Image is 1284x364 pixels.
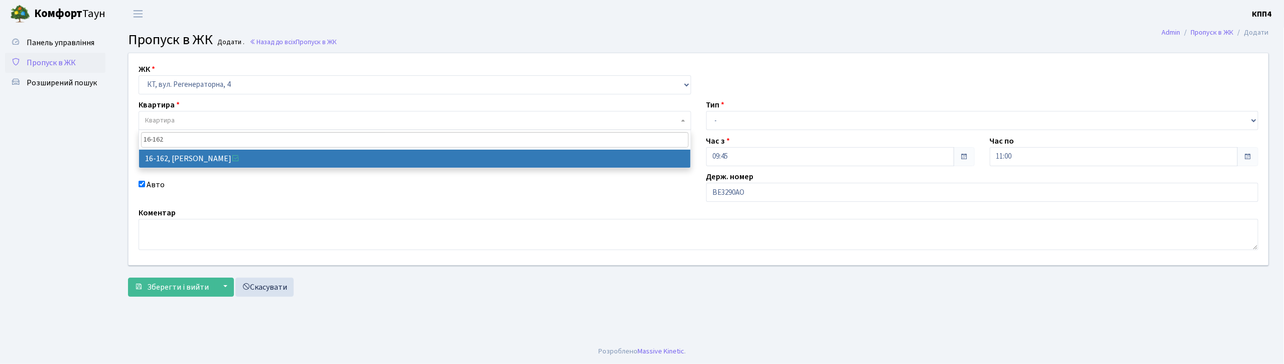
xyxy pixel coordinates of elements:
[128,30,213,50] span: Пропуск в ЖК
[1162,27,1181,38] a: Admin
[27,37,94,48] span: Панель управління
[5,73,105,93] a: Розширений пошук
[147,282,209,293] span: Зберегти і вийти
[296,37,337,47] span: Пропуск в ЖК
[139,150,691,168] li: 16-162, [PERSON_NAME]
[216,38,245,47] small: Додати .
[990,135,1014,147] label: Час по
[235,278,294,297] a: Скасувати
[128,278,215,297] button: Зберегти і вийти
[5,53,105,73] a: Пропуск в ЖК
[139,63,155,75] label: ЖК
[27,57,76,68] span: Пропуск в ЖК
[1191,27,1234,38] a: Пропуск в ЖК
[706,99,725,111] label: Тип
[706,135,730,147] label: Час з
[706,183,1259,202] input: АА1234АА
[145,115,175,126] span: Квартира
[249,37,337,47] a: Назад до всіхПропуск в ЖК
[1252,9,1272,20] b: КПП4
[147,179,165,191] label: Авто
[1234,27,1269,38] li: Додати
[1252,8,1272,20] a: КПП4
[27,77,97,88] span: Розширений пошук
[125,6,151,22] button: Переключити навігацію
[598,346,686,357] div: Розроблено .
[34,6,82,22] b: Комфорт
[1147,22,1284,43] nav: breadcrumb
[139,99,180,111] label: Квартира
[5,33,105,53] a: Панель управління
[706,171,754,183] label: Держ. номер
[139,207,176,219] label: Коментар
[34,6,105,23] span: Таун
[637,346,684,356] a: Massive Kinetic
[10,4,30,24] img: logo.png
